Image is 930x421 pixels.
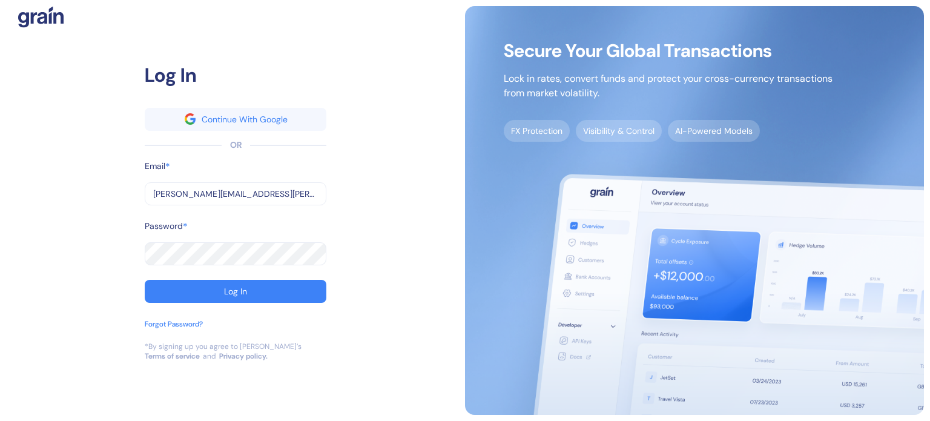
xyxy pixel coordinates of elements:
label: Email [145,160,165,173]
span: Visibility & Control [576,120,662,142]
div: Continue With Google [202,115,288,124]
button: Forgot Password? [145,319,203,342]
div: Forgot Password? [145,319,203,330]
span: AI-Powered Models [668,120,760,142]
label: Password [145,220,183,233]
input: example@email.com [145,182,326,205]
div: Log In [224,287,247,296]
a: Privacy policy. [219,351,268,361]
a: Terms of service [145,351,200,361]
div: OR [230,139,242,151]
span: FX Protection [504,120,570,142]
button: Log In [145,280,326,303]
img: signup-main-image [465,6,924,415]
p: Lock in rates, convert funds and protect your cross-currency transactions from market volatility. [504,71,833,101]
div: *By signing up you agree to [PERSON_NAME]’s [145,342,302,351]
div: and [203,351,216,361]
span: Secure Your Global Transactions [504,45,833,57]
img: google [185,113,196,124]
button: googleContinue With Google [145,108,326,131]
div: Log In [145,61,326,90]
img: logo [18,6,64,28]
